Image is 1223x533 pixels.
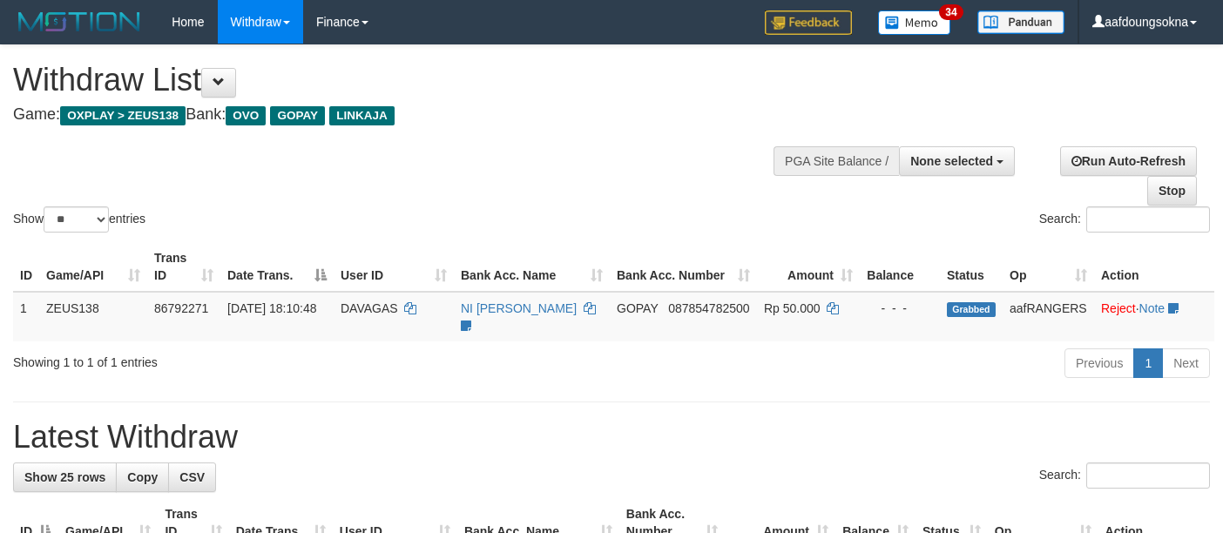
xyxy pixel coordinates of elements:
img: Feedback.jpg [765,10,852,35]
select: Showentries [44,206,109,233]
span: 86792271 [154,301,208,315]
td: ZEUS138 [39,292,147,341]
a: Show 25 rows [13,462,117,492]
label: Search: [1039,462,1210,489]
h4: Game: Bank: [13,106,798,124]
a: CSV [168,462,216,492]
span: OVO [226,106,266,125]
a: Reject [1101,301,1136,315]
span: GOPAY [270,106,325,125]
input: Search: [1086,206,1210,233]
a: 1 [1133,348,1163,378]
th: Balance [860,242,940,292]
th: Bank Acc. Number: activate to sort column ascending [610,242,757,292]
td: aafRANGERS [1003,292,1094,341]
span: Rp 50.000 [764,301,821,315]
img: Button%20Memo.svg [878,10,951,35]
span: LINKAJA [329,106,395,125]
th: Status [940,242,1003,292]
span: 34 [939,4,963,20]
div: Showing 1 to 1 of 1 entries [13,347,497,371]
th: Action [1094,242,1214,292]
div: - - - [867,300,933,317]
a: Copy [116,462,169,492]
span: Grabbed [947,302,996,317]
td: · [1094,292,1214,341]
label: Search: [1039,206,1210,233]
h1: Latest Withdraw [13,420,1210,455]
a: Previous [1064,348,1134,378]
th: Date Trans.: activate to sort column descending [220,242,334,292]
button: None selected [899,146,1015,176]
span: Copy 087854782500 to clipboard [668,301,749,315]
h1: Withdraw List [13,63,798,98]
span: Copy [127,470,158,484]
th: Op: activate to sort column ascending [1003,242,1094,292]
th: ID [13,242,39,292]
span: Show 25 rows [24,470,105,484]
span: DAVAGAS [341,301,398,315]
th: Amount: activate to sort column ascending [757,242,860,292]
img: panduan.png [977,10,1064,34]
img: MOTION_logo.png [13,9,145,35]
span: GOPAY [617,301,658,315]
input: Search: [1086,462,1210,489]
label: Show entries [13,206,145,233]
td: 1 [13,292,39,341]
span: OXPLAY > ZEUS138 [60,106,186,125]
a: Run Auto-Refresh [1060,146,1197,176]
a: NI [PERSON_NAME] [461,301,577,315]
th: Game/API: activate to sort column ascending [39,242,147,292]
th: Bank Acc. Name: activate to sort column ascending [454,242,610,292]
th: User ID: activate to sort column ascending [334,242,454,292]
th: Trans ID: activate to sort column ascending [147,242,220,292]
a: Next [1162,348,1210,378]
a: Note [1139,301,1166,315]
span: None selected [910,154,993,168]
span: [DATE] 18:10:48 [227,301,316,315]
div: PGA Site Balance / [774,146,899,176]
span: CSV [179,470,205,484]
a: Stop [1147,176,1197,206]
